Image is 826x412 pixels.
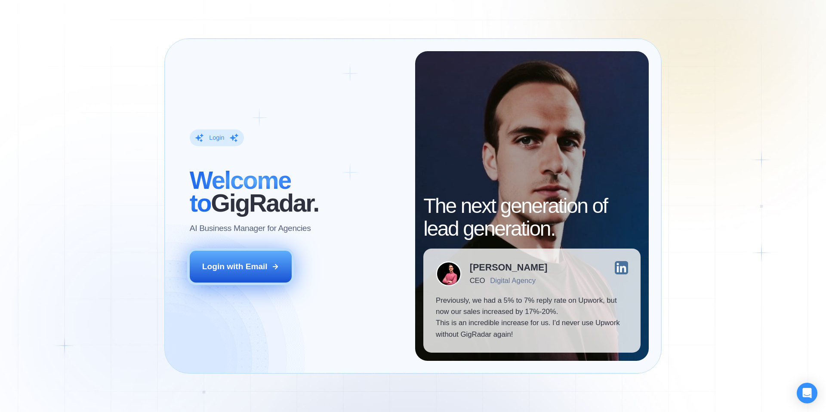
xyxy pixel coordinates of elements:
[209,134,224,142] div: Login
[490,277,536,285] div: Digital Agency
[436,295,628,341] p: Previously, we had a 5% to 7% reply rate on Upwork, but now our sales increased by 17%-20%. This ...
[470,263,548,272] div: [PERSON_NAME]
[202,261,268,272] div: Login with Email
[190,169,403,215] h2: ‍ GigRadar.
[797,383,817,403] div: Open Intercom Messenger
[423,195,641,240] h2: The next generation of lead generation.
[470,277,485,285] div: CEO
[190,251,292,283] button: Login with Email
[190,166,291,217] span: Welcome to
[190,223,311,234] p: AI Business Manager for Agencies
